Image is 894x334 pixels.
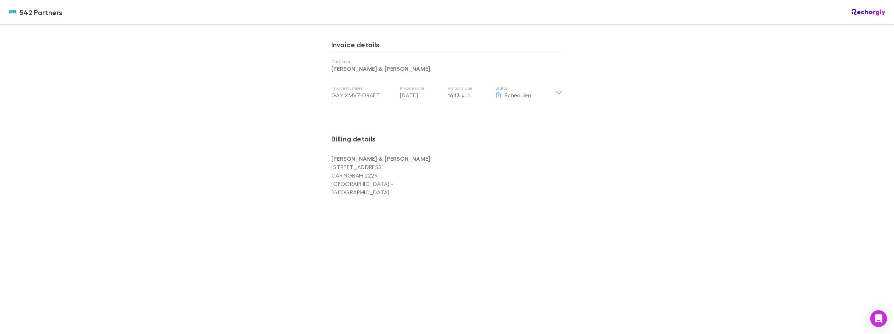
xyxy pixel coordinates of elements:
p: [PERSON_NAME] & [PERSON_NAME] [331,64,563,73]
p: [PERSON_NAME] & [PERSON_NAME] [331,154,447,163]
p: [DATE] [400,91,442,99]
p: Invoice Number [331,85,394,91]
p: Amount Due [448,85,490,91]
div: Open Intercom Messenger [870,310,887,327]
h3: Invoice details [331,40,563,51]
span: AUD [461,93,471,98]
span: 542 Partners [20,7,63,18]
p: [GEOGRAPHIC_DATA] - [GEOGRAPHIC_DATA] [331,180,447,196]
p: Status [495,85,555,91]
p: [STREET_ADDRESS] [331,163,447,171]
img: 542 Partners's Logo [8,8,17,16]
img: Rechargly Logo [852,9,886,16]
p: CARINGBAH 2229 [331,171,447,180]
h3: Billing details [331,134,563,146]
span: Scheduled [504,92,531,98]
p: Customer [331,59,563,64]
span: 16.13 [448,92,460,99]
p: Invoice Date [400,85,442,91]
div: Invoice NumberGAYJXMVZ-DRAFTInvoice Date[DATE]Amount Due16.13 AUDStatusScheduled [326,78,568,106]
div: GAYJXMVZ-DRAFT [331,91,394,99]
